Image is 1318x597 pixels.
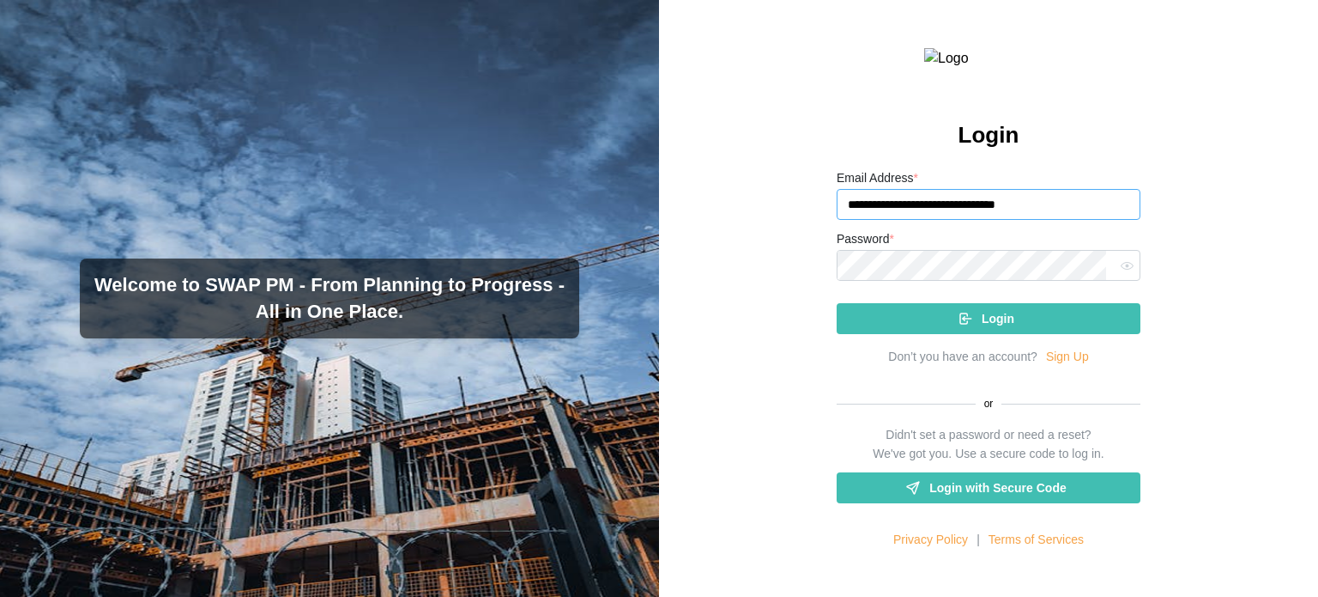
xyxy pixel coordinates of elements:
[982,304,1014,333] span: Login
[837,303,1140,334] button: Login
[924,48,1053,70] img: Logo
[988,531,1084,550] a: Terms of Services
[893,531,968,550] a: Privacy Policy
[837,396,1140,412] div: or
[1046,348,1089,367] a: Sign Up
[837,169,918,188] label: Email Address
[837,472,1140,503] a: Login with Secure Code
[958,120,1019,150] h2: Login
[888,348,1037,367] div: Don’t you have an account?
[976,531,980,550] div: |
[837,230,894,249] label: Password
[873,426,1103,463] div: Didn't set a password or need a reset? We've got you. Use a secure code to log in.
[929,473,1066,503] span: Login with Secure Code
[94,272,565,326] h3: Welcome to SWAP PM - From Planning to Progress - All in One Place.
